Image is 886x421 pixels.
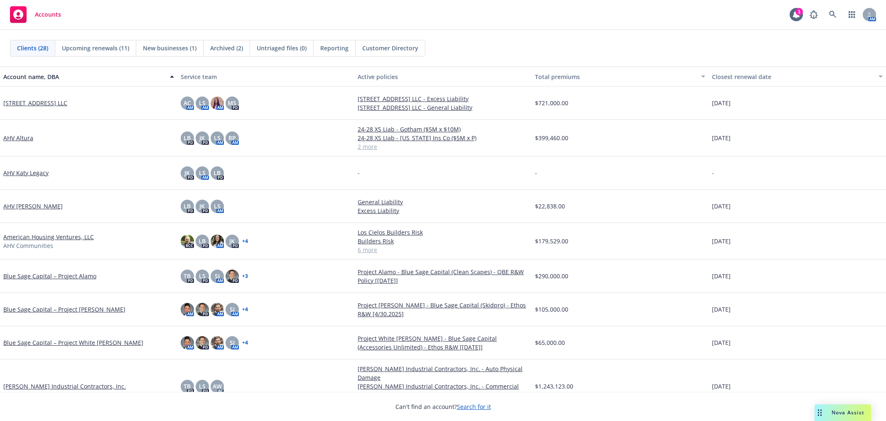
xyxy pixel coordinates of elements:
[62,44,129,52] span: Upcoming renewals (11)
[535,168,537,177] span: -
[199,202,205,210] span: JK
[199,99,206,107] span: LS
[143,44,196,52] span: New businesses (1)
[712,72,874,81] div: Closest renewal date
[712,134,731,142] span: [DATE]
[712,168,714,177] span: -
[210,44,243,52] span: Archived (2)
[712,338,731,347] span: [DATE]
[7,3,64,26] a: Accounts
[184,202,191,210] span: LB
[712,305,731,314] span: [DATE]
[199,168,206,177] span: LS
[3,241,53,250] span: AHV Communities
[211,336,224,349] img: photo
[228,134,236,142] span: RP
[535,272,568,280] span: $290,000.00
[3,233,94,241] a: American Housing Ventures, LLC
[257,44,307,52] span: Untriaged files (0)
[712,272,731,280] span: [DATE]
[358,72,528,81] div: Active policies
[712,237,731,245] span: [DATE]
[17,44,48,52] span: Clients (28)
[358,168,360,177] span: -
[35,11,61,18] span: Accounts
[230,338,235,347] span: SJ
[358,364,528,382] a: [PERSON_NAME] Industrial Contractors, Inc. - Auto Physical Damage
[199,382,206,391] span: LS
[832,409,864,416] span: Nova Assist
[712,99,731,107] span: [DATE]
[358,245,528,254] a: 6 more
[3,99,67,107] a: [STREET_ADDRESS] LLC
[214,134,221,142] span: LS
[358,125,528,134] a: 24-28 XS Liab - Gotham ($5M x $10M)
[214,202,221,210] span: LS
[211,303,224,316] img: photo
[199,134,205,142] span: JK
[358,382,528,399] a: [PERSON_NAME] Industrial Contractors, Inc. - Commercial Property
[199,237,206,245] span: LB
[358,237,528,245] a: Builders Risk
[230,305,235,314] span: SJ
[215,272,220,280] span: SJ
[532,67,709,87] button: Total premiums
[181,72,351,81] div: Service team
[358,206,528,215] a: Excess Liability
[3,305,125,314] a: Blue Sage Capital – Project [PERSON_NAME]
[181,303,194,316] img: photo
[177,67,355,87] button: Service team
[3,134,33,142] a: AHV Altura
[535,72,697,81] div: Total premiums
[844,6,860,23] a: Switch app
[358,142,528,151] a: 2 more
[358,228,528,237] a: Los Cielos Builders Risk
[242,239,248,244] a: + 4
[242,274,248,279] a: + 3
[213,382,222,391] span: AW
[358,301,528,318] a: Project [PERSON_NAME] - Blue Sage Capital (Skidpro) - Ethos R&W [4/30.2025]
[712,202,731,210] span: [DATE]
[354,67,532,87] button: Active policies
[226,270,239,283] img: photo
[457,403,491,411] a: Search for it
[3,202,63,210] a: AHV [PERSON_NAME]
[184,272,191,280] span: TB
[535,202,565,210] span: $22,838.00
[184,168,190,177] span: JK
[795,8,803,15] div: 1
[3,72,165,81] div: Account name, DBA
[709,67,886,87] button: Closest renewal date
[358,267,528,285] a: Project Alamo - Blue Sage Capital (Clean Scapes) - QBE R&W Policy [[DATE]]
[196,336,209,349] img: photo
[3,338,143,347] a: Blue Sage Capital – Project White [PERSON_NAME]
[181,235,194,248] img: photo
[214,168,221,177] span: LB
[805,6,822,23] a: Report a Bug
[199,272,206,280] span: LS
[535,99,568,107] span: $721,000.00
[712,382,731,391] span: [DATE]
[320,44,349,52] span: Reporting
[3,382,126,391] a: [PERSON_NAME] Industrial Contractors, Inc.
[358,103,528,112] a: [STREET_ADDRESS] LLC - General Liability
[184,382,191,391] span: TB
[825,6,841,23] a: Search
[242,340,248,345] a: + 4
[358,334,528,352] a: Project White [PERSON_NAME] - Blue Sage Capital (Accessories Unlimited) - Ethos R&W [[DATE]]
[535,382,573,391] span: $1,243,123.00
[184,99,191,107] span: AC
[815,404,825,421] div: Drag to move
[535,305,568,314] span: $105,000.00
[535,134,568,142] span: $399,460.00
[184,134,191,142] span: LB
[815,404,871,421] button: Nova Assist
